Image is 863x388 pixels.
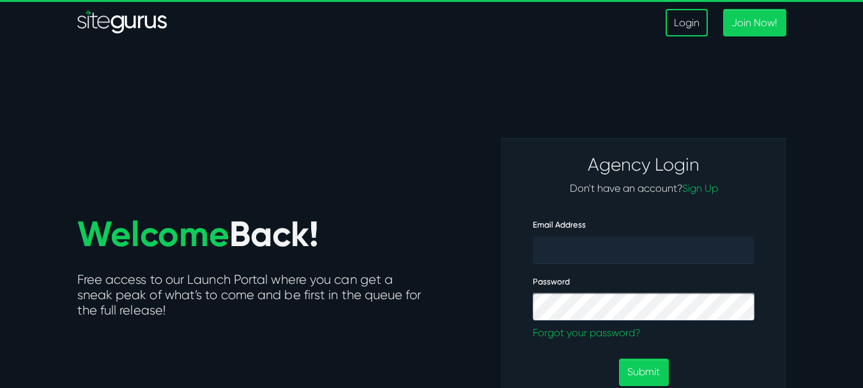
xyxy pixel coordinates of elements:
[533,277,570,287] label: Password
[533,220,586,230] label: Email Address
[77,10,168,36] a: SiteGurus
[77,213,229,255] span: Welcome
[77,272,422,321] h5: Free access to our Launch Portal where you can get a sneak peak of what’s to come and be first in...
[533,154,754,176] h3: Agency Login
[723,9,786,36] a: Join Now!
[77,10,168,36] img: Sitegurus Logo
[77,215,409,253] h1: Back!
[533,181,754,196] p: Don't have an account?
[619,359,668,386] button: Submit
[666,9,708,36] a: Login
[533,325,754,341] a: Forgot your password?
[682,182,718,194] a: Sign Up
